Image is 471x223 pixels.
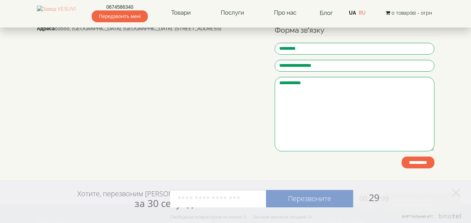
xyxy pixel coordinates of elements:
[267,5,303,21] a: Про нас
[37,6,76,20] img: Завод VESUVI
[170,214,313,220] div: Свободных операторов на линии: 5 Заказов звонков сегодня: 5+
[266,190,353,207] a: Перезвоните
[359,194,369,203] span: 00:
[135,197,197,210] span: за 30 секунд?
[37,26,55,31] b: Адреса
[92,10,148,22] span: Передзвоніть мені
[320,9,333,16] a: Блог
[353,191,389,204] span: 29
[214,5,251,21] a: Послуги
[92,3,148,10] a: 0674586340
[379,194,389,203] span: :99
[383,9,434,17] button: 0 товар(ів) - 0грн
[77,189,197,209] div: Хотите, перезвоним [PERSON_NAME]
[402,214,434,219] span: Виртуальная АТС
[398,214,462,223] a: Виртуальная АТС
[164,5,198,21] a: Товари
[392,10,432,16] span: 0 товар(ів) - 0грн
[37,25,265,32] address: 02000, [GEOGRAPHIC_DATA], [GEOGRAPHIC_DATA]. [STREET_ADDRESS]
[359,10,366,16] a: RU
[349,10,356,16] a: UA
[275,25,434,36] legend: Форма зв’язку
